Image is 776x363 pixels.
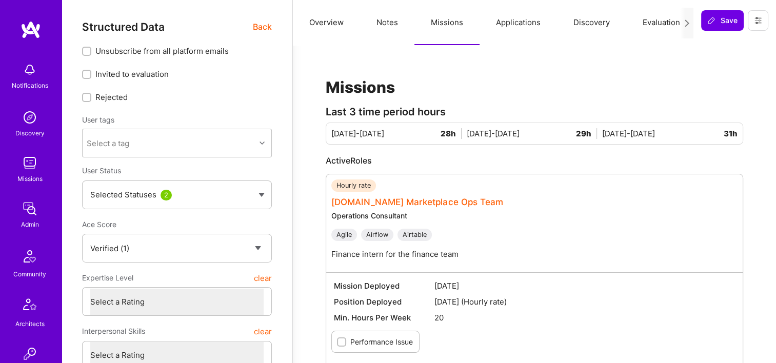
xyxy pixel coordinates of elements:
[87,138,129,149] div: Select a tag
[397,229,432,241] div: Airtable
[331,229,357,241] div: Agile
[434,280,735,291] span: [DATE]
[15,128,45,138] div: Discovery
[331,197,503,207] a: [DOMAIN_NAME] Marketplace Ops Team
[441,128,462,139] span: 28h
[95,92,128,103] span: Rejected
[258,193,265,197] img: caret
[17,244,42,269] img: Community
[253,21,272,33] span: Back
[82,115,114,125] label: User tags
[90,190,156,199] span: Selected Statuses
[13,269,46,279] div: Community
[434,296,735,307] span: [DATE] (Hourly rate)
[467,128,602,139] div: [DATE]-[DATE]
[82,166,121,175] span: User Status
[95,46,229,56] span: Unsubscribe from all platform emails
[326,155,743,166] div: Active Roles
[701,10,744,31] button: Save
[602,128,738,139] div: [DATE]-[DATE]
[19,107,40,128] img: discovery
[254,322,272,340] button: clear
[95,69,169,79] span: Invited to evaluation
[17,294,42,318] img: Architects
[331,211,503,220] div: Operations Consultant
[331,249,503,259] p: Finance intern for the finance team
[331,179,376,192] div: Hourly rate
[334,296,434,307] span: Position Deployed
[21,219,39,230] div: Admin
[82,220,116,229] span: Ace Score
[334,280,434,291] span: Mission Deployed
[683,19,691,27] i: icon Next
[12,80,48,91] div: Notifications
[361,229,393,241] div: Airflow
[17,173,43,184] div: Missions
[331,128,467,139] div: [DATE]-[DATE]
[326,78,743,96] h1: Missions
[21,21,41,39] img: logo
[19,59,40,80] img: bell
[707,15,738,26] span: Save
[82,21,165,33] span: Structured Data
[334,312,434,323] span: Min. Hours Per Week
[161,190,172,200] div: 2
[350,336,413,347] label: Performance Issue
[260,140,265,146] i: icon Chevron
[19,198,40,219] img: admin teamwork
[576,128,597,139] span: 29h
[326,107,743,117] div: Last 3 time period hours
[724,128,738,139] span: 31h
[82,269,133,287] span: Expertise Level
[82,322,145,340] span: Interpersonal Skills
[15,318,45,329] div: Architects
[434,312,735,323] span: 20
[254,269,272,287] button: clear
[19,153,40,173] img: teamwork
